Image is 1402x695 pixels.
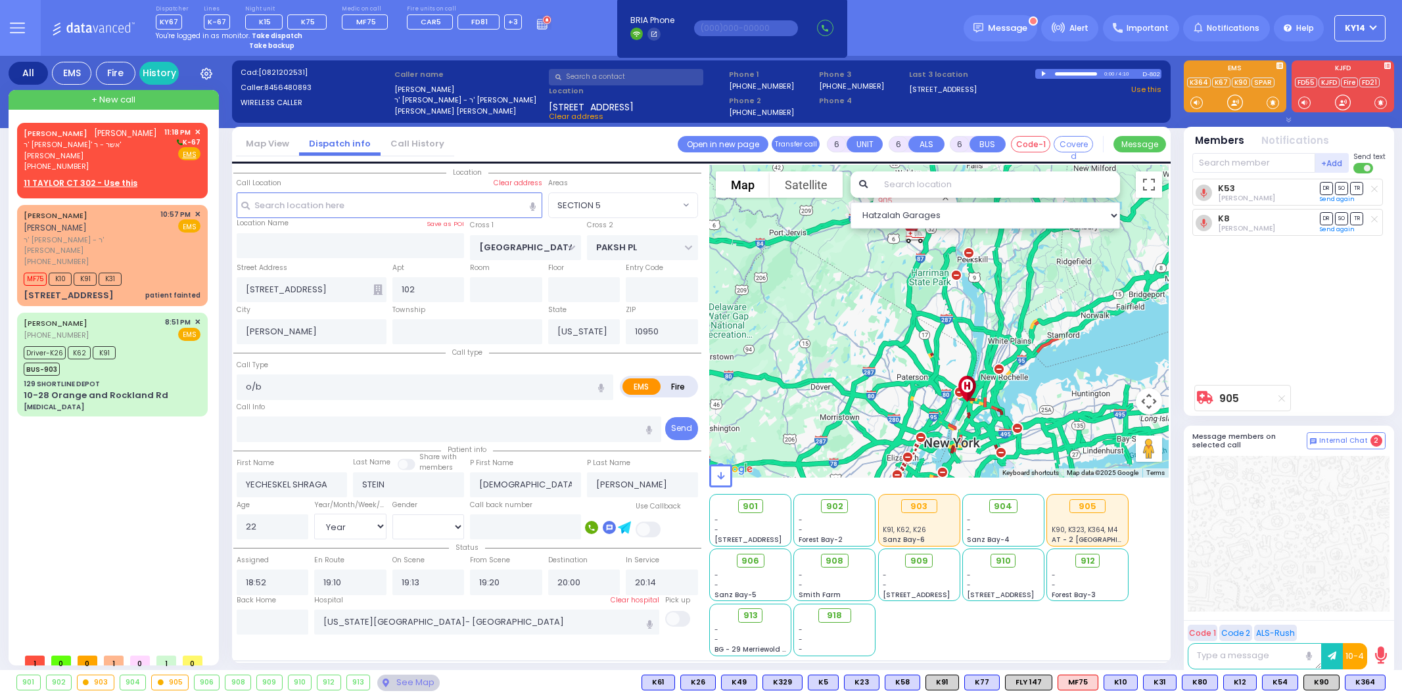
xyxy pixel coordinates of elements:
[51,656,71,665] span: 0
[883,525,926,535] span: K91, K62, K26
[237,178,281,189] label: Call Location
[1143,675,1177,690] div: BLS
[883,580,887,590] span: -
[24,161,89,171] span: [PHONE_NUMBER]
[353,457,390,468] label: Last Name
[901,499,937,514] div: 903
[237,305,250,315] label: City
[24,222,87,233] span: [PERSON_NAME]
[446,168,488,177] span: Location
[1335,182,1348,194] span: SO
[264,82,312,93] span: 8456480893
[964,675,1000,690] div: BLS
[377,675,439,691] div: See map
[548,305,567,315] label: State
[204,5,230,13] label: Lines
[967,515,971,525] span: -
[356,16,376,27] span: MF75
[1353,152,1386,162] span: Send text
[548,263,564,273] label: Floor
[1058,675,1098,690] div: ALS
[178,328,200,341] span: EMS
[626,263,663,273] label: Entry Code
[819,69,904,80] span: Phone 3
[678,136,768,152] a: Open in new page
[160,210,191,219] span: 10:57 PM
[1223,675,1257,690] div: K12
[1320,212,1333,225] span: DR
[900,223,930,250] div: 905
[1142,69,1161,79] div: D-802
[799,570,803,580] span: -
[373,284,383,295] span: Other building occupants
[799,644,871,654] div: -
[195,127,200,138] span: ✕
[1052,525,1117,535] span: K90, K323, K364, M4
[427,219,464,229] label: Save as POI
[165,317,191,327] span: 8:51 PM
[1184,65,1286,74] label: EMS
[78,675,114,690] div: 903
[799,535,843,545] span: Forest Bay-2
[799,515,803,525] span: -
[587,458,630,468] label: P Last Name
[844,675,879,690] div: K23
[714,644,788,654] span: BG - 29 Merriewold S.
[1296,22,1314,34] span: Help
[973,23,983,33] img: message.svg
[741,554,759,568] span: 906
[626,305,636,315] label: ZIP
[392,305,425,315] label: Township
[241,82,390,93] label: Caller:
[314,500,386,510] div: Year/Month/Week/Day
[967,590,1034,600] span: [STREET_ADDRESS]
[470,500,532,510] label: Call back number
[714,535,782,545] span: [STREET_ADDRESS]
[1334,15,1386,41] button: KY14
[1011,136,1050,152] button: Code-1
[470,220,494,231] label: Cross 1
[195,317,200,328] span: ✕
[394,84,544,95] label: [PERSON_NAME]
[74,273,97,286] span: K91
[548,178,568,189] label: Areas
[799,580,803,590] span: -
[883,535,925,545] span: Sanz Bay-6
[1345,675,1386,690] div: BLS
[91,93,135,106] span: + New call
[1219,393,1239,403] a: 905
[762,675,803,690] div: BLS
[1223,675,1257,690] div: BLS
[299,137,381,150] a: Dispatch info
[1188,625,1217,641] button: Code 1
[1218,193,1275,203] span: Hershel Lowy
[314,610,659,635] input: Search hospital
[52,20,139,36] img: Logo
[156,14,182,30] span: KY67
[799,590,841,600] span: Smith Farm
[743,609,758,622] span: 913
[258,67,308,78] span: [0821202531]
[826,500,843,513] span: 902
[808,675,839,690] div: BLS
[394,106,544,117] label: [PERSON_NAME] [PERSON_NAME]
[996,554,1011,568] span: 910
[819,95,904,106] span: Phone 4
[819,81,884,91] label: [PHONE_NUMBER]
[1262,675,1298,690] div: BLS
[1320,225,1355,233] a: Send again
[183,656,202,665] span: 0
[1182,675,1218,690] div: K80
[967,535,1010,545] span: Sanz Bay-4
[1315,153,1349,173] button: +Add
[96,62,135,85] div: Fire
[548,555,588,566] label: Destination
[237,218,289,229] label: Location Name
[249,41,294,51] strong: Take backup
[237,263,287,273] label: Street Address
[394,95,544,106] label: ר' [PERSON_NAME] - ר' [PERSON_NAME]
[950,370,984,407] div: New York Presbyterian Hospital- Columbia Campus
[636,501,681,512] label: Use Callback
[909,69,1035,80] label: Last 3 location
[24,256,89,267] span: [PHONE_NUMBER]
